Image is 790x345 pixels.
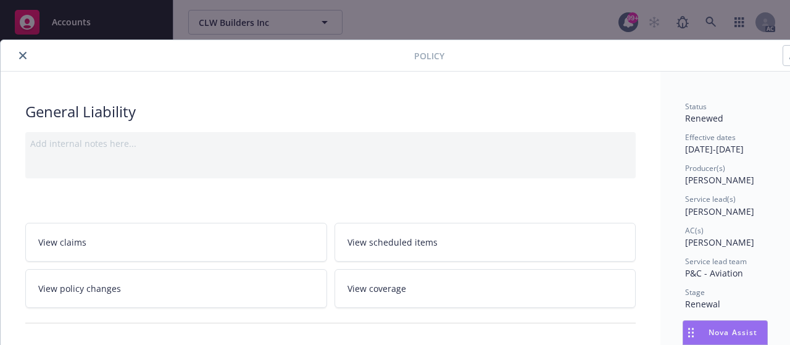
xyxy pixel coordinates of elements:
[685,287,705,297] span: Stage
[25,101,636,122] div: General Liability
[685,256,747,267] span: Service lead team
[347,236,438,249] span: View scheduled items
[30,137,631,150] div: Add internal notes here...
[709,327,757,338] span: Nova Assist
[685,206,754,217] span: [PERSON_NAME]
[15,48,30,63] button: close
[335,223,636,262] a: View scheduled items
[683,320,768,345] button: Nova Assist
[685,101,707,112] span: Status
[414,49,444,62] span: Policy
[685,174,754,186] span: [PERSON_NAME]
[335,269,636,308] a: View coverage
[25,269,327,308] a: View policy changes
[685,236,754,248] span: [PERSON_NAME]
[683,321,699,344] div: Drag to move
[685,132,736,143] span: Effective dates
[685,267,743,279] span: P&C - Aviation
[25,223,327,262] a: View claims
[347,282,406,295] span: View coverage
[685,194,736,204] span: Service lead(s)
[685,112,723,124] span: Renewed
[685,225,704,236] span: AC(s)
[38,282,121,295] span: View policy changes
[685,163,725,173] span: Producer(s)
[38,236,86,249] span: View claims
[685,298,720,310] span: Renewal
[685,318,734,328] span: Policy number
